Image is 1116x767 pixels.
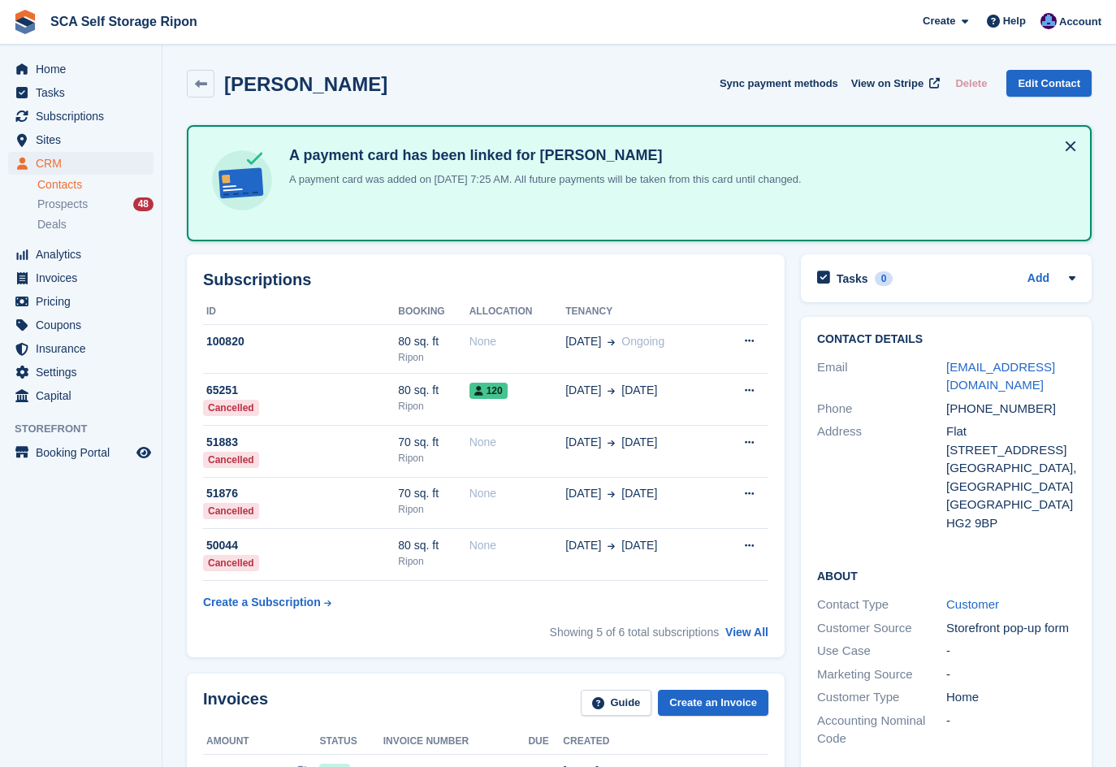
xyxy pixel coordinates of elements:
th: Created [563,729,711,755]
th: ID [203,299,398,325]
div: None [469,333,566,350]
div: Customer Source [817,619,946,638]
div: Marketing Source [817,665,946,684]
div: 80 sq. ft [398,382,469,399]
div: [GEOGRAPHIC_DATA] [946,496,1075,514]
div: 0 [875,271,893,286]
span: View on Stripe [851,76,924,92]
a: Prospects 48 [37,196,154,213]
div: Ripon [398,399,469,414]
th: Due [528,729,563,755]
a: Contacts [37,177,154,193]
span: Booking Portal [36,441,133,464]
span: Prospects [37,197,88,212]
a: Guide [581,690,652,717]
div: Email [817,358,946,395]
span: Capital [36,384,133,407]
div: 51876 [203,485,398,502]
div: None [469,485,566,502]
div: Accounting Nominal Code [817,712,946,748]
h2: Subscriptions [203,271,768,289]
a: menu [8,58,154,80]
div: - [946,712,1075,748]
a: menu [8,105,154,128]
a: menu [8,128,154,151]
div: Ripon [398,502,469,517]
button: Delete [949,70,993,97]
div: Home [946,688,1075,707]
a: menu [8,337,154,360]
div: [PHONE_NUMBER] [946,400,1075,418]
h2: Contact Details [817,333,1075,346]
th: Tenancy [565,299,716,325]
span: CRM [36,152,133,175]
th: Amount [203,729,319,755]
div: None [469,537,566,554]
div: 80 sq. ft [398,537,469,554]
span: Insurance [36,337,133,360]
a: menu [8,152,154,175]
h2: About [817,567,1075,583]
div: Create a Subscription [203,594,321,611]
span: Tasks [36,81,133,104]
span: [DATE] [565,333,601,350]
span: [DATE] [621,434,657,451]
span: 120 [469,383,508,399]
a: View All [725,626,768,639]
a: Create a Subscription [203,587,331,617]
span: Showing 5 of 6 total subscriptions [550,626,720,639]
a: SCA Self Storage Ripon [44,8,204,35]
a: menu [8,81,154,104]
span: Pricing [36,290,133,313]
div: Ripon [398,350,469,365]
a: menu [8,384,154,407]
h2: Tasks [837,271,868,286]
span: Create [923,13,955,29]
span: Analytics [36,243,133,266]
div: Flat [STREET_ADDRESS] [946,422,1075,459]
th: Allocation [469,299,566,325]
div: 51883 [203,434,398,451]
div: 70 sq. ft [398,434,469,451]
div: - [946,642,1075,661]
span: [DATE] [621,485,657,502]
img: Sarah Race [1040,13,1057,29]
div: - [946,665,1075,684]
th: Invoice number [383,729,529,755]
a: menu [8,361,154,383]
a: Preview store [134,443,154,462]
a: Deals [37,216,154,233]
a: Edit Contact [1006,70,1092,97]
span: [DATE] [565,434,601,451]
div: Phone [817,400,946,418]
span: Storefront [15,421,162,437]
div: Storefront pop-up form [946,619,1075,638]
div: 100820 [203,333,398,350]
img: card-linked-ebf98d0992dc2aeb22e95c0e3c79077019eb2392cfd83c6a337811c24bc77127.svg [208,146,276,214]
span: [DATE] [565,485,601,502]
div: Cancelled [203,503,259,519]
a: menu [8,314,154,336]
div: None [469,434,566,451]
a: Customer [946,597,999,611]
div: Ripon [398,554,469,569]
div: Address [817,422,946,532]
a: [EMAIL_ADDRESS][DOMAIN_NAME] [946,360,1055,392]
span: [DATE] [565,382,601,399]
span: Deals [37,217,67,232]
div: 48 [133,197,154,211]
div: Use Case [817,642,946,661]
span: Home [36,58,133,80]
span: [DATE] [621,537,657,554]
th: Booking [398,299,469,325]
button: Sync payment methods [720,70,838,97]
img: stora-icon-8386f47178a22dfd0bd8f6a31ec36ba5ce8667c1dd55bd0f319d3a0aa187defe.svg [13,10,37,34]
div: 80 sq. ft [398,333,469,350]
h2: [PERSON_NAME] [224,73,387,95]
div: Cancelled [203,555,259,571]
div: 70 sq. ft [398,485,469,502]
div: Ripon [398,451,469,466]
a: menu [8,243,154,266]
a: Create an Invoice [658,690,768,717]
span: [DATE] [621,382,657,399]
